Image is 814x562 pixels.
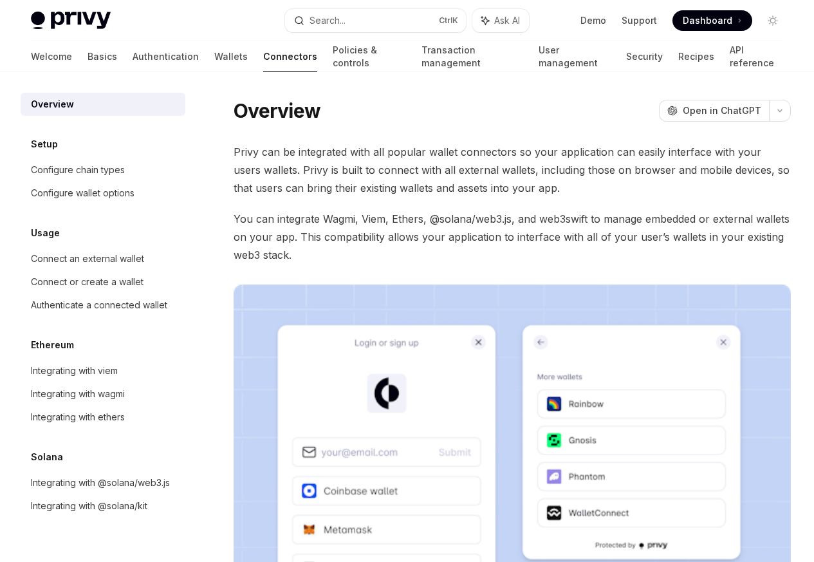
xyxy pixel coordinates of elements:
a: Security [626,41,663,72]
h5: Setup [31,136,58,152]
div: Integrating with @solana/kit [31,498,147,514]
a: Integrating with @solana/kit [21,494,185,518]
button: Toggle dark mode [763,10,783,31]
div: Configure wallet options [31,185,134,201]
a: Transaction management [421,41,523,72]
h5: Usage [31,225,60,241]
a: Wallets [214,41,248,72]
a: Dashboard [672,10,752,31]
div: Overview [31,97,74,112]
span: You can integrate Wagmi, Viem, Ethers, @solana/web3.js, and web3swift to manage embedded or exter... [234,210,791,264]
span: Ask AI [494,14,520,27]
a: Demo [580,14,606,27]
a: Integrating with viem [21,359,185,382]
a: Basics [88,41,117,72]
div: Integrating with viem [31,363,118,379]
a: Support [622,14,657,27]
img: light logo [31,12,111,30]
span: Open in ChatGPT [683,104,761,117]
h5: Solana [31,449,63,465]
a: Configure chain types [21,158,185,182]
span: Ctrl K [439,15,458,26]
span: Dashboard [683,14,732,27]
a: Connectors [263,41,317,72]
h5: Ethereum [31,337,74,353]
a: Authentication [133,41,199,72]
a: User management [539,41,611,72]
a: Overview [21,93,185,116]
h1: Overview [234,99,320,122]
a: Connect or create a wallet [21,270,185,294]
a: Integrating with wagmi [21,382,185,406]
button: Open in ChatGPT [659,100,769,122]
button: Search...CtrlK [285,9,466,32]
div: Authenticate a connected wallet [31,297,167,313]
a: Authenticate a connected wallet [21,294,185,317]
div: Integrating with ethers [31,409,125,425]
a: API reference [730,41,783,72]
a: Policies & controls [333,41,406,72]
a: Welcome [31,41,72,72]
a: Configure wallet options [21,182,185,205]
div: Search... [310,13,346,28]
div: Configure chain types [31,162,125,178]
a: Connect an external wallet [21,247,185,270]
a: Integrating with @solana/web3.js [21,471,185,494]
span: Privy can be integrated with all popular wallet connectors so your application can easily interfa... [234,143,791,197]
a: Integrating with ethers [21,406,185,429]
button: Ask AI [472,9,529,32]
div: Connect an external wallet [31,251,144,267]
div: Integrating with wagmi [31,386,125,402]
div: Connect or create a wallet [31,274,143,290]
a: Recipes [678,41,714,72]
div: Integrating with @solana/web3.js [31,475,170,491]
